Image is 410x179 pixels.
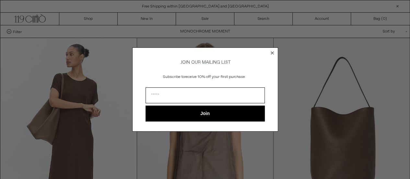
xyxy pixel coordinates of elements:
span: JOIN OUR MAILING LIST [180,59,231,65]
input: Email [146,87,265,103]
span: receive 10% off your first purchase [185,74,245,80]
button: Close dialog [269,50,275,56]
span: Subscribe to [163,74,185,80]
button: Join [146,106,265,121]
